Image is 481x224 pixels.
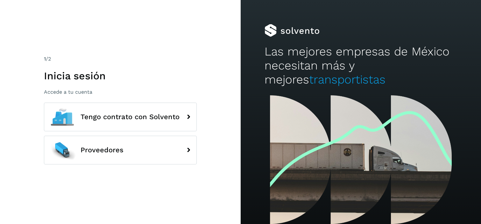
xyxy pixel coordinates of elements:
[309,73,386,86] span: transportistas
[44,56,46,62] span: 1
[81,146,124,154] span: Proveedores
[44,55,197,63] div: /2
[44,136,197,164] button: Proveedores
[44,103,197,131] button: Tengo contrato con Solvento
[44,70,197,82] h1: Inicia sesión
[81,113,180,121] span: Tengo contrato con Solvento
[265,45,457,87] h2: Las mejores empresas de México necesitan más y mejores
[44,89,197,95] p: Accede a tu cuenta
